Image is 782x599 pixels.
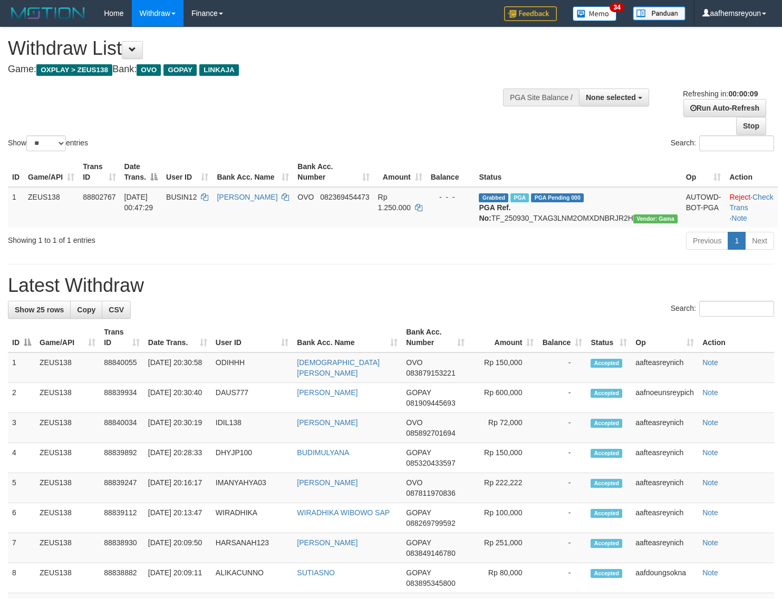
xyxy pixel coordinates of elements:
span: Vendor URL: https://trx31.1velocity.biz [633,214,678,223]
img: Button%20Memo.svg [573,6,617,21]
span: Grabbed [479,193,508,202]
th: Game/API: activate to sort column ascending [35,322,100,352]
span: Show 25 rows [15,306,64,314]
span: OVO [406,358,422,367]
td: aafdoungsokna [631,563,698,593]
td: Rp 80,000 [469,563,538,593]
td: AUTOWD-BOT-PGA [682,187,726,228]
span: Rp 1.250.000 [378,193,411,212]
td: ZEUS138 [35,473,100,503]
a: [DEMOGRAPHIC_DATA][PERSON_NAME] [297,358,380,377]
span: [DATE] 00:47:29 [124,193,153,212]
td: ZEUS138 [35,503,100,533]
button: None selected [579,89,649,106]
td: - [538,473,586,503]
span: Copy 088269799592 to clipboard [406,519,455,527]
td: Rp 100,000 [469,503,538,533]
th: Status [475,157,681,187]
td: ZEUS138 [35,443,100,473]
td: 2 [8,383,35,413]
span: Copy 081909445693 to clipboard [406,399,455,407]
td: 88838882 [100,563,144,593]
h4: Game: Bank: [8,64,511,75]
td: 6 [8,503,35,533]
th: Game/API: activate to sort column ascending [24,157,79,187]
img: MOTION_logo.png [8,5,88,21]
th: Op: activate to sort column ascending [682,157,726,187]
span: LINKAJA [199,64,239,76]
a: Note [702,388,718,397]
td: Rp 150,000 [469,443,538,473]
th: Trans ID: activate to sort column ascending [79,157,120,187]
td: Rp 251,000 [469,533,538,563]
td: 88840034 [100,413,144,443]
h1: Latest Withdraw [8,275,774,296]
div: - - - [431,192,471,202]
td: aafteasreynich [631,443,698,473]
img: Feedback.jpg [504,6,557,21]
span: Accepted [591,359,622,368]
td: DAUS777 [211,383,293,413]
span: Copy 082369454473 to clipboard [320,193,369,201]
span: Refreshing in: [683,90,758,98]
td: [DATE] 20:13:47 [144,503,211,533]
th: Date Trans.: activate to sort column ascending [144,322,211,352]
span: OVO [406,418,422,427]
td: - [538,563,586,593]
th: ID [8,157,24,187]
td: 3 [8,413,35,443]
th: Trans ID: activate to sort column ascending [100,322,144,352]
a: CSV [102,301,131,319]
a: Next [745,232,774,250]
span: Accepted [591,449,622,458]
span: GOPAY [406,388,431,397]
td: 1 [8,187,24,228]
td: Rp 150,000 [469,352,538,383]
span: Copy 083895345800 to clipboard [406,579,455,587]
span: CSV [109,306,124,314]
td: - [538,413,586,443]
td: · · [725,187,778,228]
td: WIRADHIKA [211,503,293,533]
span: Copy 085320433597 to clipboard [406,459,455,467]
span: Accepted [591,569,622,578]
td: [DATE] 20:30:19 [144,413,211,443]
td: 88839892 [100,443,144,473]
span: OVO [297,193,314,201]
th: Op: activate to sort column ascending [631,322,698,352]
a: [PERSON_NAME] [297,478,358,487]
td: ZEUS138 [35,533,100,563]
a: Note [702,538,718,547]
span: Copy 083879153221 to clipboard [406,369,455,377]
td: DHYJP100 [211,443,293,473]
td: IMANYAHYA03 [211,473,293,503]
strong: 00:00:09 [728,90,758,98]
a: Previous [686,232,728,250]
td: [DATE] 20:09:50 [144,533,211,563]
th: Action [698,322,774,352]
td: ZEUS138 [35,563,100,593]
a: Stop [736,117,766,135]
a: SUTIASNO [297,568,335,577]
a: Copy [70,301,102,319]
td: [DATE] 20:09:11 [144,563,211,593]
a: Reject [729,193,750,201]
a: [PERSON_NAME] [297,388,358,397]
td: HARSANAH123 [211,533,293,563]
td: ZEUS138 [35,383,100,413]
span: GOPAY [406,568,431,577]
td: 88839247 [100,473,144,503]
td: Rp 600,000 [469,383,538,413]
td: [DATE] 20:28:33 [144,443,211,473]
span: Accepted [591,479,622,488]
td: [DATE] 20:30:40 [144,383,211,413]
span: GOPAY [406,538,431,547]
a: [PERSON_NAME] [297,538,358,547]
td: 8 [8,563,35,593]
td: - [538,443,586,473]
td: ODIHHH [211,352,293,383]
span: OVO [137,64,161,76]
th: Bank Acc. Name: activate to sort column ascending [293,322,402,352]
span: 34 [610,3,624,12]
td: ZEUS138 [24,187,79,228]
